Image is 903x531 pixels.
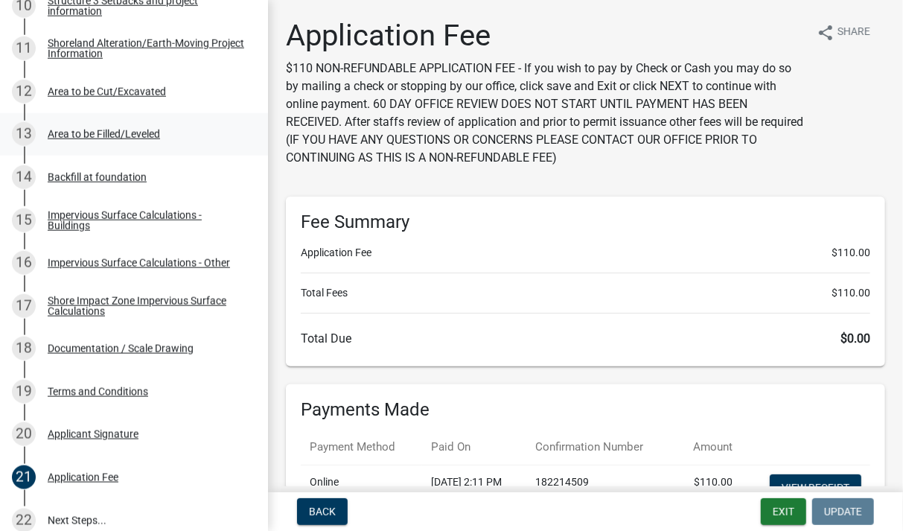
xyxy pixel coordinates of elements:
[48,210,244,231] div: Impervious Surface Calculations - Buildings
[12,122,36,146] div: 13
[48,343,194,354] div: Documentation / Scale Drawing
[301,212,870,233] h6: Fee Summary
[674,430,741,465] th: Amount
[12,465,36,489] div: 21
[301,245,870,261] li: Application Fee
[12,380,36,404] div: 19
[48,296,244,317] div: Shore Impact Zone Impervious Surface Calculations
[12,209,36,232] div: 15
[840,331,870,346] span: $0.00
[297,498,348,525] button: Back
[770,474,861,501] a: View receipt
[48,86,166,97] div: Area to be Cut/Excavated
[48,258,230,268] div: Impervious Surface Calculations - Other
[526,465,674,514] td: 182214509
[12,165,36,189] div: 14
[12,422,36,446] div: 20
[309,506,336,518] span: Back
[817,24,835,42] i: share
[301,399,870,421] h6: Payments Made
[832,245,870,261] span: $110.00
[48,387,148,397] div: Terms and Conditions
[301,285,870,301] li: Total Fees
[805,18,882,47] button: shareShare
[832,285,870,301] span: $110.00
[286,18,805,54] h1: Application Fee
[286,60,805,167] p: $110 NON-REFUNDABLE APPLICATION FEE - If you wish to pay by Check or Cash you may do so by mailin...
[812,498,874,525] button: Update
[301,331,870,346] h6: Total Due
[422,465,526,514] td: [DATE] 2:11 PM
[824,506,862,518] span: Update
[526,430,674,465] th: Confirmation Number
[12,294,36,318] div: 17
[674,465,741,514] td: $110.00
[422,430,526,465] th: Paid On
[12,80,36,104] div: 12
[12,251,36,275] div: 16
[12,337,36,360] div: 18
[48,38,244,59] div: Shoreland Alteration/Earth-Moving Project Information
[761,498,806,525] button: Exit
[301,465,422,514] td: Online
[48,172,147,182] div: Backfill at foundation
[12,36,36,60] div: 11
[48,472,118,483] div: Application Fee
[837,24,870,42] span: Share
[48,129,160,139] div: Area to be Filled/Leveled
[48,429,138,439] div: Applicant Signature
[301,430,422,465] th: Payment Method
